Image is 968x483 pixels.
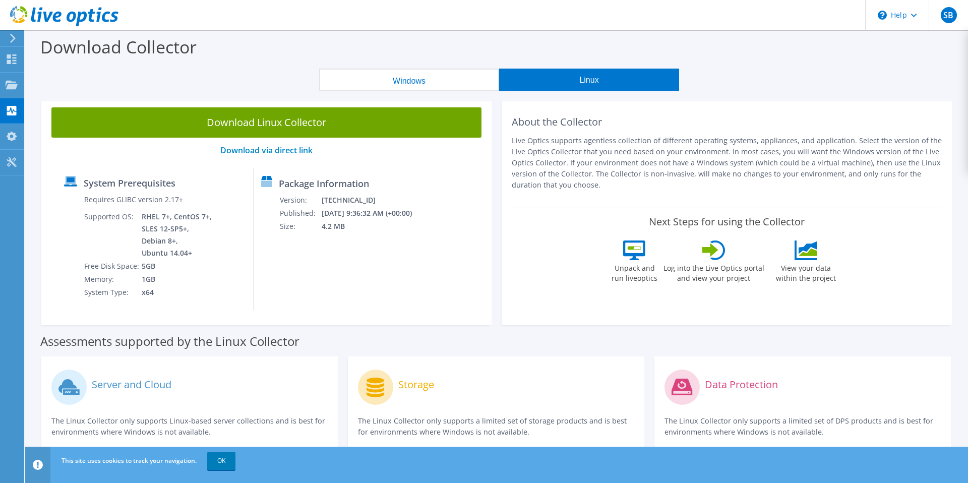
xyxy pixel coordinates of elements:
label: View your data within the project [770,260,842,283]
td: x64 [141,286,214,299]
label: Unpack and run liveoptics [612,260,658,283]
label: Requires GLIBC version 2.17+ [84,195,183,205]
label: Log into the Live Optics portal and view your project [663,260,765,283]
td: Supported OS: [84,210,141,260]
a: OK [207,452,235,470]
label: System Prerequisites [84,178,175,188]
p: Live Optics supports agentless collection of different operating systems, appliances, and applica... [512,135,942,191]
td: RHEL 7+, CentOS 7+, SLES 12-SP5+, Debian 8+, Ubuntu 14.04+ [141,210,214,260]
label: Next Steps for using the Collector [649,216,805,228]
a: Download Linux Collector [51,107,481,138]
td: [TECHNICAL_ID] [321,194,426,207]
p: The Linux Collector only supports a limited set of storage products and is best for environments ... [358,415,634,438]
td: 4.2 MB [321,220,426,233]
svg: \n [878,11,887,20]
td: 1GB [141,273,214,286]
label: Download Collector [40,35,197,58]
label: Server and Cloud [92,380,171,390]
p: The Linux Collector only supports a limited set of DPS products and is best for environments wher... [664,415,941,438]
h2: About the Collector [512,116,942,128]
a: Download via direct link [220,145,313,156]
td: [DATE] 9:36:32 AM (+00:00) [321,207,426,220]
button: Linux [499,69,679,91]
td: Published: [279,207,321,220]
span: SB [941,7,957,23]
td: Size: [279,220,321,233]
td: System Type: [84,286,141,299]
label: Data Protection [705,380,778,390]
td: Version: [279,194,321,207]
td: 5GB [141,260,214,273]
label: Package Information [279,178,369,189]
label: Storage [398,380,434,390]
label: Assessments supported by the Linux Collector [40,336,299,346]
p: The Linux Collector only supports Linux-based server collections and is best for environments whe... [51,415,328,438]
td: Memory: [84,273,141,286]
button: Windows [319,69,499,91]
td: Free Disk Space: [84,260,141,273]
span: This site uses cookies to track your navigation. [62,456,197,465]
